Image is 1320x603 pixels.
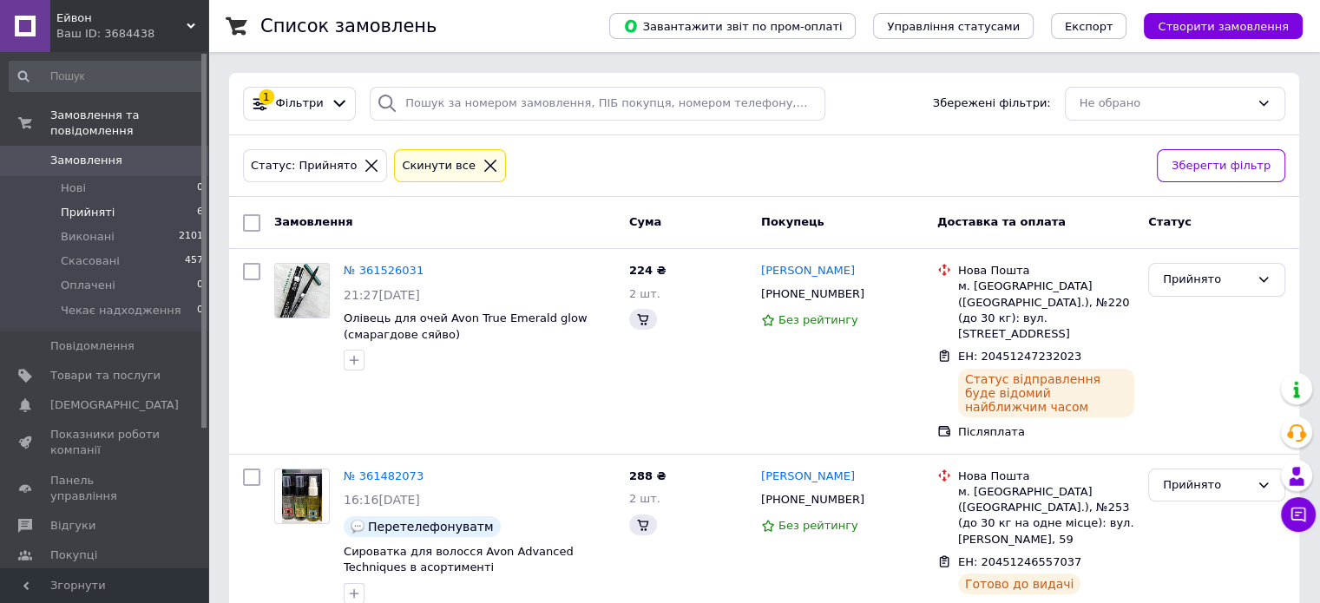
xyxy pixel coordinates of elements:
span: Замовлення та повідомлення [50,108,208,139]
div: Ваш ID: 3684438 [56,26,208,42]
div: Післяплата [958,424,1134,440]
span: Прийняті [61,205,115,220]
div: Статус: Прийнято [247,157,360,175]
h1: Список замовлень [260,16,437,36]
a: № 361482073 [344,469,424,482]
div: Нова Пошта [958,469,1134,484]
a: [PERSON_NAME] [761,263,855,279]
a: [PERSON_NAME] [761,469,855,485]
button: Створити замовлення [1144,13,1303,39]
span: 288 ₴ [629,469,667,482]
span: Товари та послуги [50,368,161,383]
span: Доставка та оплата [937,215,1066,228]
span: Ейвон [56,10,187,26]
span: 0 [197,278,203,293]
span: Відгуки [50,518,95,534]
span: Скасовані [61,253,120,269]
span: Без рейтингу [778,519,858,532]
button: Чат з покупцем [1281,497,1316,532]
span: [DEMOGRAPHIC_DATA] [50,397,179,413]
span: Панель управління [50,473,161,504]
span: Оплачені [61,278,115,293]
div: Cкинути все [398,157,479,175]
button: Експорт [1051,13,1127,39]
div: [PHONE_NUMBER] [758,283,868,305]
a: Фото товару [274,263,330,318]
div: [PHONE_NUMBER] [758,488,868,511]
span: Фільтри [276,95,324,112]
div: Статус відправлення буде відомий найближчим часом [958,369,1134,417]
div: м. [GEOGRAPHIC_DATA] ([GEOGRAPHIC_DATA].), №253 (до 30 кг на одне місце): вул. [PERSON_NAME], 59 [958,484,1134,547]
button: Завантажити звіт по пром-оплаті [609,13,856,39]
span: ЕН: 20451246557037 [958,555,1081,568]
span: Замовлення [50,153,122,168]
span: Експорт [1065,20,1113,33]
span: Перетелефонуватм [368,520,494,534]
div: Прийнято [1163,476,1250,495]
img: Фото товару [282,469,323,523]
button: Зберегти фільтр [1157,149,1285,183]
span: Замовлення [274,215,352,228]
button: Управління статусами [873,13,1034,39]
span: Завантажити звіт по пром-оплаті [623,18,842,34]
div: 1 [259,89,274,105]
div: Нова Пошта [958,263,1134,279]
img: Фото товару [275,264,329,318]
span: 16:16[DATE] [344,493,420,507]
a: Сироватка для волосся Avon Advanced Techniques в асортименті [344,545,574,574]
span: 2101 [179,229,203,245]
a: Олівець для очей Avon True Emerald glow (смарагдове сяйво) [344,311,587,341]
span: Статус [1148,215,1192,228]
span: Створити замовлення [1158,20,1289,33]
a: Створити замовлення [1126,19,1303,32]
span: Показники роботи компанії [50,427,161,458]
span: Чекає надходження [61,303,181,318]
span: Виконані [61,229,115,245]
input: Пошук [9,61,205,92]
span: ЕН: 20451247232023 [958,350,1081,363]
span: 457 [185,253,203,269]
span: Без рейтингу [778,313,858,326]
img: :speech_balloon: [351,520,364,534]
span: Покупець [761,215,824,228]
span: Збережені фільтри: [933,95,1051,112]
input: Пошук за номером замовлення, ПІБ покупця, номером телефону, Email, номером накладної [370,87,825,121]
span: 2 шт. [629,492,660,505]
span: Покупці [50,547,97,563]
div: м. [GEOGRAPHIC_DATA] ([GEOGRAPHIC_DATA].), №220 (до 30 кг): вул. [STREET_ADDRESS] [958,279,1134,342]
span: Повідомлення [50,338,135,354]
span: 0 [197,180,203,196]
span: Зберегти фільтр [1172,157,1271,175]
a: Фото товару [274,469,330,524]
span: 0 [197,303,203,318]
span: 2 шт. [629,287,660,300]
a: № 361526031 [344,264,424,277]
span: 21:27[DATE] [344,288,420,302]
span: Управління статусами [887,20,1020,33]
div: Готово до видачі [958,574,1081,594]
span: Нові [61,180,86,196]
div: Прийнято [1163,271,1250,289]
span: Cума [629,215,661,228]
span: 224 ₴ [629,264,667,277]
div: Не обрано [1080,95,1250,113]
span: 6 [197,205,203,220]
